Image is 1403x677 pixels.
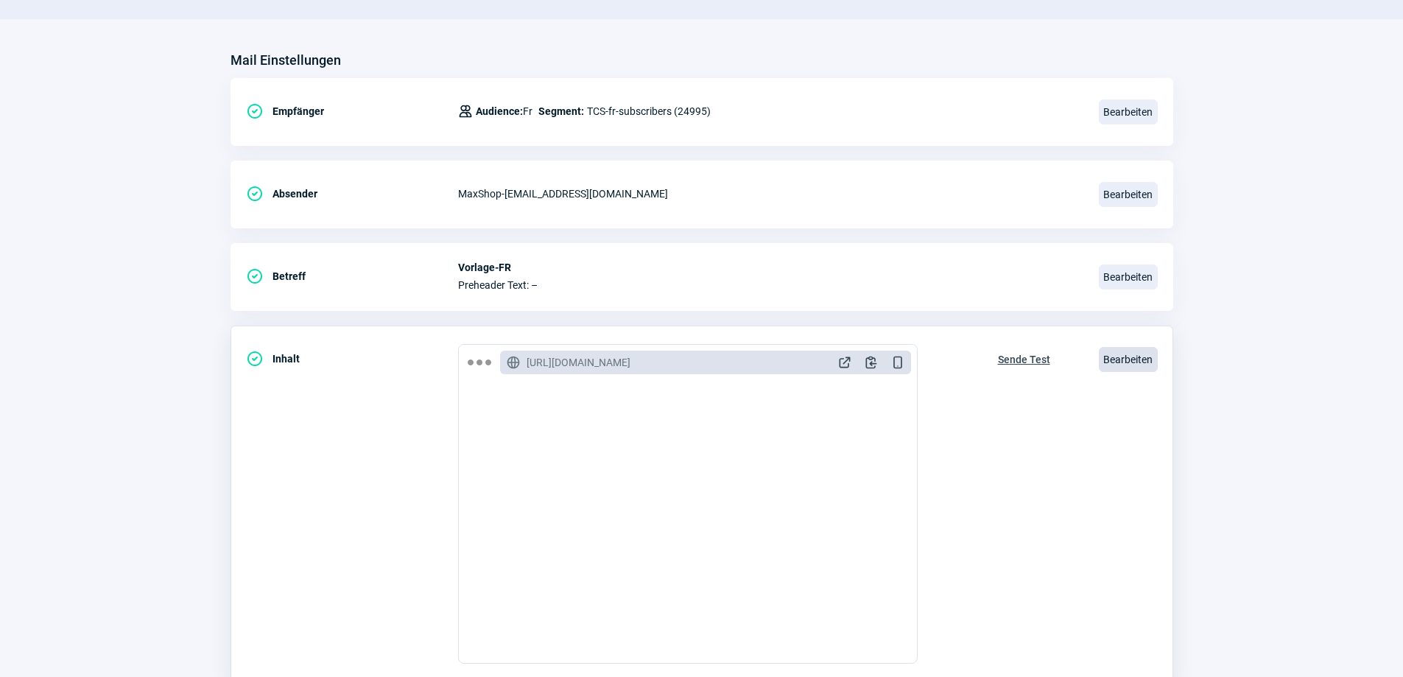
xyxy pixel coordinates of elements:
[246,179,458,208] div: Absender
[476,105,523,117] span: Audience:
[982,344,1066,372] button: Sende Test
[538,102,584,120] span: Segment:
[998,348,1050,371] span: Sende Test
[527,355,630,370] span: [URL][DOMAIN_NAME]
[1099,182,1158,207] span: Bearbeiten
[476,102,532,120] span: Fr
[458,179,1081,208] div: MaxShop - [EMAIL_ADDRESS][DOMAIN_NAME]
[231,49,341,72] h3: Mail Einstellungen
[246,97,458,126] div: Empfänger
[458,97,711,126] div: TCS-fr-subscribers (24995)
[246,262,458,291] div: Betreff
[458,279,1081,291] span: Preheader Text: –
[1099,99,1158,124] span: Bearbeiten
[458,262,1081,273] span: Vorlage-FR
[1099,264,1158,290] span: Bearbeiten
[1099,347,1158,372] span: Bearbeiten
[246,344,458,373] div: Inhalt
